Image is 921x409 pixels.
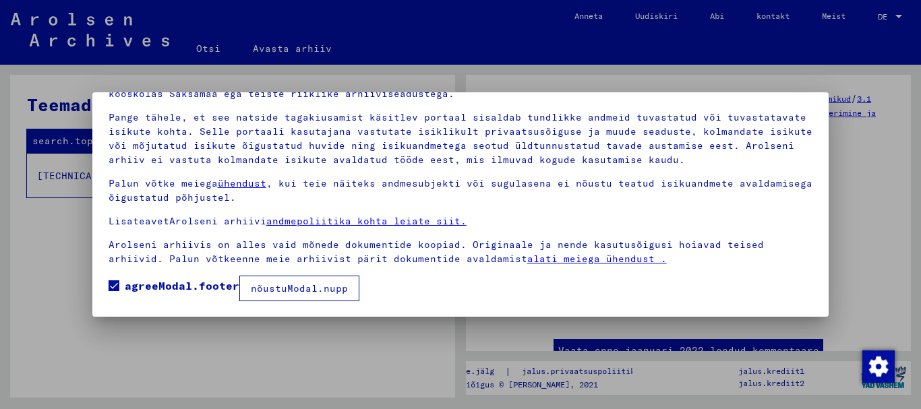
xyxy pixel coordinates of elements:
[236,253,527,265] font: enne meie arhiivist pärit dokumentide avaldamist
[169,215,266,227] font: Arolseni arhiivi
[218,177,266,189] a: ühendust
[109,73,758,100] font: kehtestas Arolseni arhiivi kõrgeim juhtorgan, rahvusvaheline komitee, ning need ei ole kooskõlas ...
[862,350,894,382] div: Nõusoleku muutmine
[862,350,895,383] img: Nõusoleku muutmine
[266,215,467,227] a: andmepoliitika kohta leiate siit.
[109,111,812,166] font: Pange tähele, et see natside tagakiusamist käsitlev portaal sisaldab tundlikke andmeid tuvastatud...
[239,276,359,301] button: nõustuModal.nupp
[251,282,348,294] font: nõustuModal.nupp
[527,253,667,265] a: alati meiega ühendust .
[109,177,218,189] font: Palun võtke meiega
[109,239,764,265] font: Arolseni arhiivis on alles vaid mõnede dokumentide koopiad. Originaale ja nende kasutusõigusi hoi...
[125,279,239,292] font: agreeModal.footer
[109,215,169,227] font: Lisateavet
[109,177,812,203] font: , kui teie näiteks andmesubjekti või sugulasena ei nõustu teatud isikuandmete avaldamisega õigust...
